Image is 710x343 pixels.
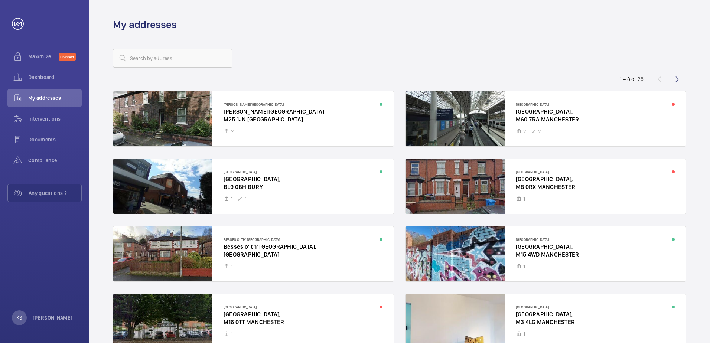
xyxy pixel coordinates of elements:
h1: My addresses [113,18,177,32]
span: My addresses [28,94,82,102]
input: Search by address [113,49,232,68]
div: 1 – 8 of 28 [620,75,644,83]
span: Dashboard [28,73,82,81]
span: Documents [28,136,82,143]
span: Interventions [28,115,82,122]
span: Discover [59,53,76,61]
span: Any questions ? [29,189,81,197]
span: Maximize [28,53,59,60]
p: KS [16,314,22,321]
p: [PERSON_NAME] [33,314,73,321]
span: Compliance [28,157,82,164]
